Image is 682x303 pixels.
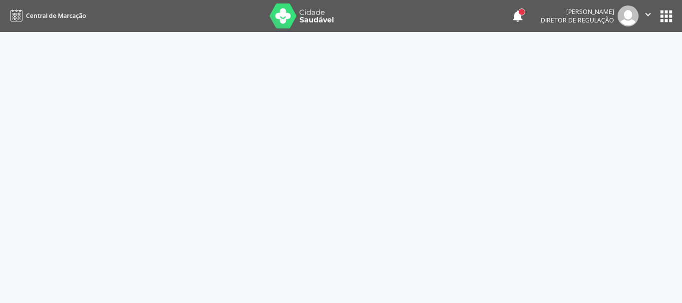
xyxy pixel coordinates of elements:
[658,7,675,25] button: apps
[541,7,614,16] div: [PERSON_NAME]
[618,5,639,26] img: img
[541,16,614,24] span: Diretor de regulação
[639,5,658,26] button: 
[26,11,86,20] span: Central de Marcação
[7,7,86,24] a: Central de Marcação
[643,9,654,20] i: 
[511,9,525,23] button: notifications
